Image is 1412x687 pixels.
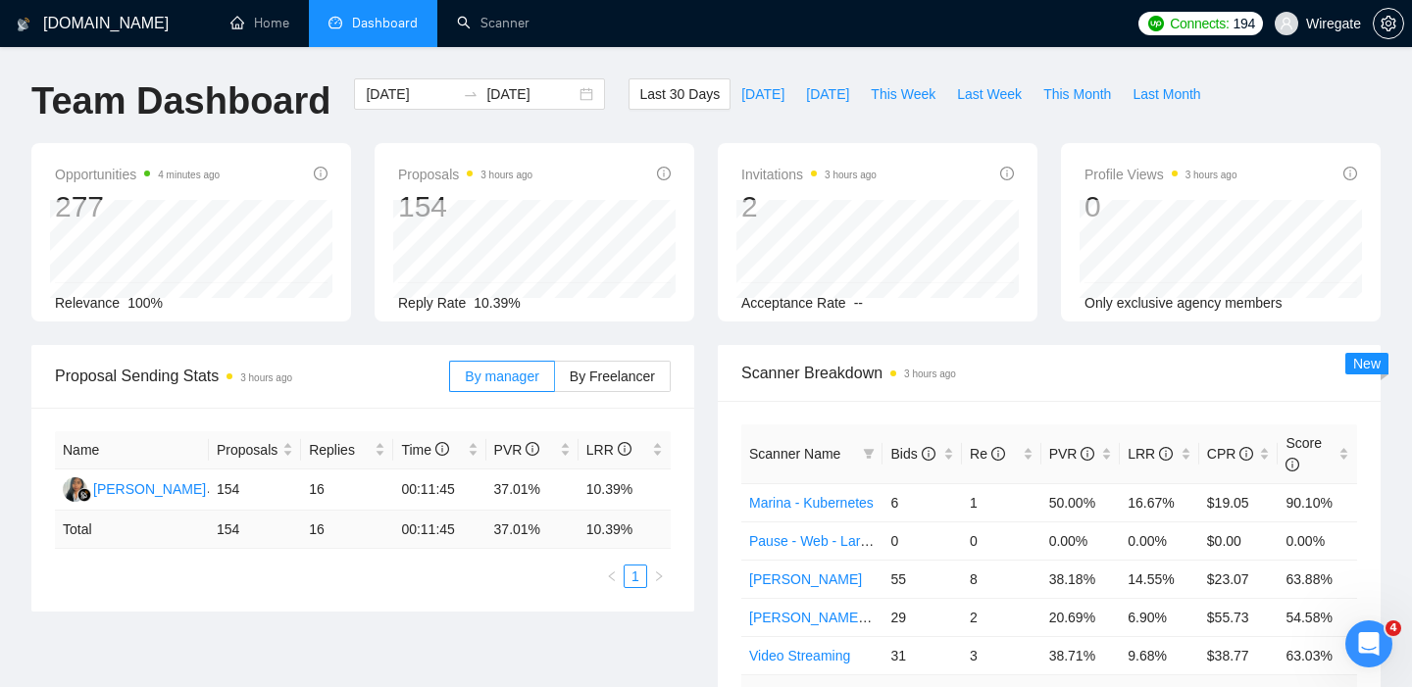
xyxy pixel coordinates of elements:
[1239,447,1253,461] span: info-circle
[1280,17,1293,30] span: user
[606,570,618,582] span: left
[882,560,962,598] td: 55
[749,533,885,549] a: Pause - Web - Laravel
[1122,78,1211,110] button: Last Month
[1199,483,1279,521] td: $19.05
[1234,13,1255,34] span: 194
[625,565,646,587] a: 1
[55,188,220,225] div: 277
[1041,560,1121,598] td: 38.18%
[486,83,576,105] input: End date
[600,564,624,588] button: left
[1133,83,1200,105] span: Last Month
[1373,8,1404,39] button: setting
[579,469,671,511] td: 10.39%
[647,564,671,588] li: Next Page
[127,295,163,311] span: 100%
[1120,598,1199,636] td: 6.90%
[1084,188,1237,225] div: 0
[1120,636,1199,674] td: 9.68%
[230,15,289,31] a: homeHome
[962,521,1041,560] td: 0
[890,446,934,462] span: Bids
[209,431,301,469] th: Proposals
[962,560,1041,598] td: 8
[398,163,532,186] span: Proposals
[749,495,874,511] a: Marina - Kubernetes
[731,78,795,110] button: [DATE]
[393,511,485,549] td: 00:11:45
[1278,521,1357,560] td: 0.00%
[309,439,371,461] span: Replies
[435,442,449,456] span: info-circle
[618,442,631,456] span: info-circle
[209,511,301,549] td: 154
[1278,483,1357,521] td: 90.10%
[962,598,1041,636] td: 2
[1207,446,1253,462] span: CPR
[1159,447,1173,461] span: info-circle
[1084,295,1283,311] span: Only exclusive agency members
[882,598,962,636] td: 29
[1374,16,1403,31] span: setting
[871,83,935,105] span: This Week
[1185,170,1237,180] time: 3 hours ago
[240,372,292,383] time: 3 hours ago
[1041,598,1121,636] td: 20.69%
[1084,163,1237,186] span: Profile Views
[1033,78,1122,110] button: This Month
[55,295,120,311] span: Relevance
[77,488,91,502] img: gigradar-bm.png
[741,361,1357,385] span: Scanner Breakdown
[301,431,393,469] th: Replies
[55,364,449,388] span: Proposal Sending Stats
[1199,521,1279,560] td: $0.00
[1120,560,1199,598] td: 14.55%
[1199,560,1279,598] td: $23.07
[957,83,1022,105] span: Last Week
[1120,483,1199,521] td: 16.67%
[1120,521,1199,560] td: 0.00%
[653,570,665,582] span: right
[401,442,448,458] span: Time
[657,167,671,180] span: info-circle
[962,636,1041,674] td: 3
[1286,458,1299,471] span: info-circle
[991,447,1005,461] span: info-circle
[600,564,624,588] li: Previous Page
[825,170,877,180] time: 3 hours ago
[486,469,579,511] td: 37.01%
[749,610,924,625] a: [PERSON_NAME] & Laravel
[1049,446,1095,462] span: PVR
[586,442,631,458] span: LRR
[946,78,1033,110] button: Last Week
[31,78,330,124] h1: Team Dashboard
[526,442,539,456] span: info-circle
[1081,447,1094,461] span: info-circle
[624,564,647,588] li: 1
[629,78,731,110] button: Last 30 Days
[1041,636,1121,674] td: 38.71%
[480,170,532,180] time: 3 hours ago
[639,83,720,105] span: Last 30 Days
[63,480,206,496] a: GA[PERSON_NAME]
[457,15,529,31] a: searchScanner
[463,86,479,102] span: swap-right
[882,483,962,521] td: 6
[1000,167,1014,180] span: info-circle
[570,368,655,384] span: By Freelancer
[55,431,209,469] th: Name
[1278,560,1357,598] td: 63.88%
[795,78,860,110] button: [DATE]
[1199,636,1279,674] td: $38.77
[63,477,87,502] img: GA
[1041,521,1121,560] td: 0.00%
[1148,16,1164,31] img: upwork-logo.png
[749,446,840,462] span: Scanner Name
[882,521,962,560] td: 0
[1373,16,1404,31] a: setting
[1353,356,1381,371] span: New
[366,83,455,105] input: Start date
[579,511,671,549] td: 10.39 %
[209,469,301,511] td: 154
